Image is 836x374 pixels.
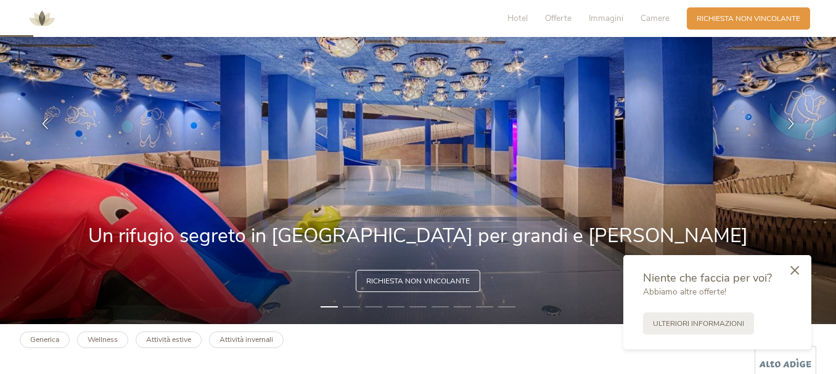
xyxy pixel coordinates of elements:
[697,14,800,24] span: Richiesta non vincolante
[643,286,726,298] span: Abbiamo altre offerte!
[30,335,59,344] b: Generica
[653,319,744,329] span: Ulteriori informazioni
[219,335,273,344] b: Attività invernali
[545,12,572,24] span: Offerte
[77,331,128,348] a: Wellness
[88,335,118,344] b: Wellness
[366,276,470,287] span: Richiesta non vincolante
[643,312,754,335] a: Ulteriori informazioni
[589,12,623,24] span: Immagini
[136,331,202,348] a: Attività estive
[507,12,528,24] span: Hotel
[146,335,191,344] b: Attività estive
[209,331,284,348] a: Attività invernali
[23,15,60,22] a: AMONTI & LUNARIS Wellnessresort
[20,331,70,348] a: Generica
[641,12,670,24] span: Camere
[643,270,772,285] span: Niente che faccia per voi?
